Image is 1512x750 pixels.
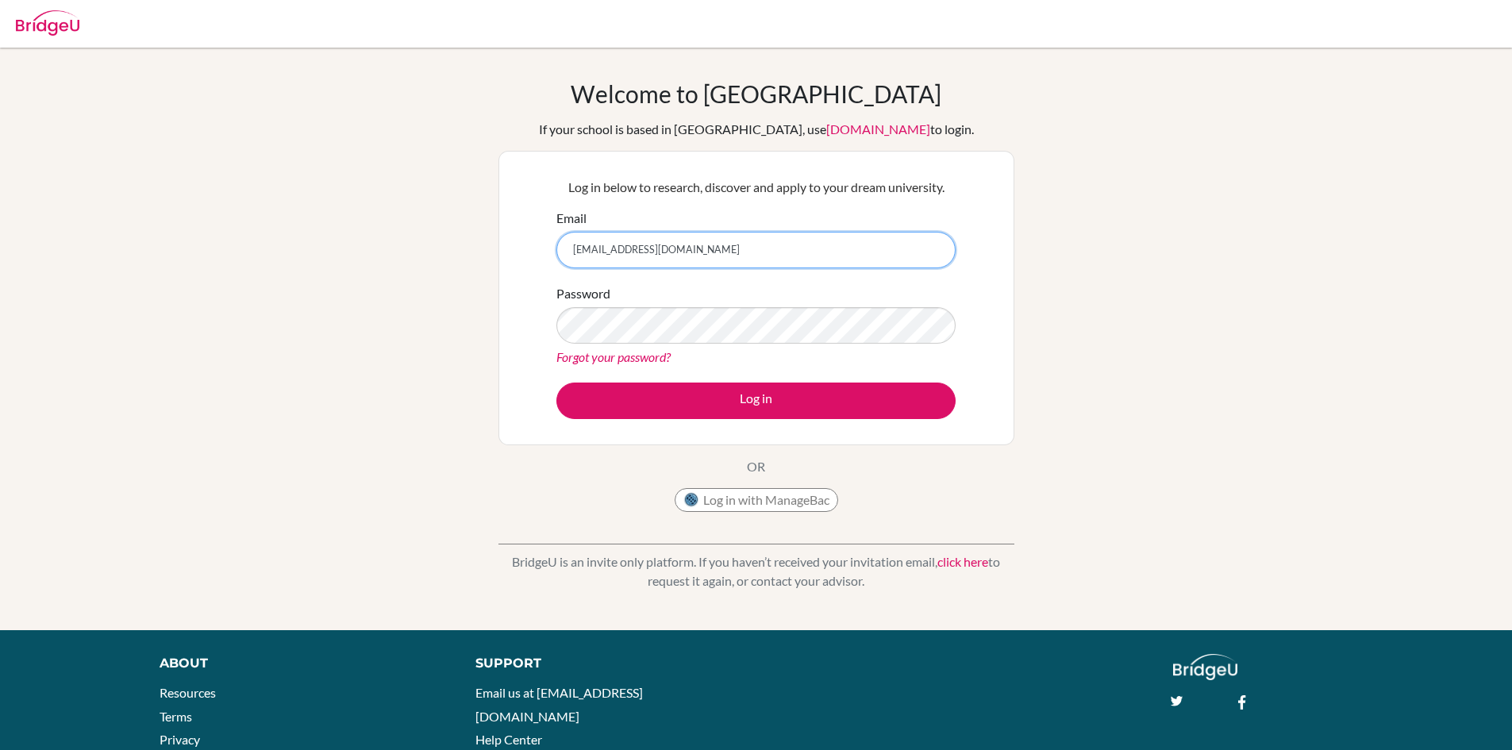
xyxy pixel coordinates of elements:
[556,284,610,303] label: Password
[160,685,216,700] a: Resources
[160,654,440,673] div: About
[556,209,587,228] label: Email
[160,732,200,747] a: Privacy
[475,685,643,724] a: Email us at [EMAIL_ADDRESS][DOMAIN_NAME]
[747,457,765,476] p: OR
[556,178,956,197] p: Log in below to research, discover and apply to your dream university.
[937,554,988,569] a: click here
[675,488,838,512] button: Log in with ManageBac
[475,654,737,673] div: Support
[16,10,79,36] img: Bridge-U
[826,121,930,137] a: [DOMAIN_NAME]
[556,383,956,419] button: Log in
[539,120,974,139] div: If your school is based in [GEOGRAPHIC_DATA], use to login.
[475,732,542,747] a: Help Center
[571,79,941,108] h1: Welcome to [GEOGRAPHIC_DATA]
[160,709,192,724] a: Terms
[1173,654,1237,680] img: logo_white@2x-f4f0deed5e89b7ecb1c2cc34c3e3d731f90f0f143d5ea2071677605dd97b5244.png
[498,552,1014,590] p: BridgeU is an invite only platform. If you haven’t received your invitation email, to request it ...
[556,349,671,364] a: Forgot your password?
